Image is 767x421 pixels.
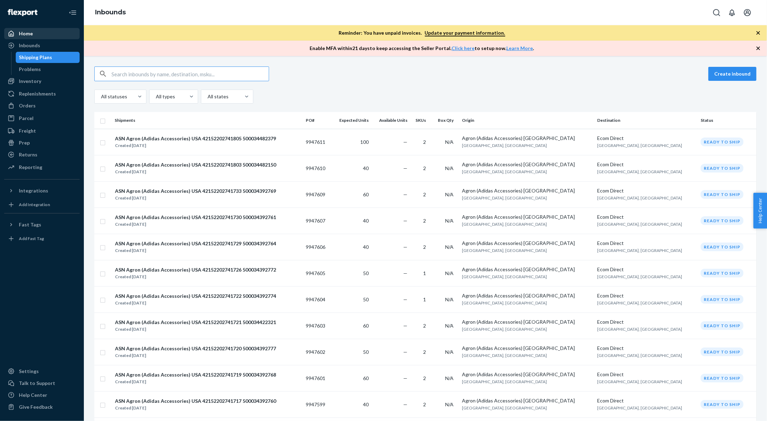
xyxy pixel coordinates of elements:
span: — [403,349,407,355]
span: [GEOGRAPHIC_DATA], [GEOGRAPHIC_DATA] [462,327,547,332]
a: Add Fast Tag [4,233,80,244]
div: Agron (Adidas Accessories) [GEOGRAPHIC_DATA] [462,135,592,142]
span: [GEOGRAPHIC_DATA], [GEOGRAPHIC_DATA] [462,143,547,148]
div: Ecom Direct [597,161,695,168]
div: Agron (Adidas Accessories) [GEOGRAPHIC_DATA] [462,397,592,404]
span: [GEOGRAPHIC_DATA], [GEOGRAPHIC_DATA] [597,143,682,148]
span: N/A [445,323,454,329]
span: [GEOGRAPHIC_DATA], [GEOGRAPHIC_DATA] [462,248,547,253]
div: Integrations [19,187,48,194]
div: Ready to ship [701,269,744,278]
span: 60 [363,191,369,197]
th: Status [698,112,757,129]
div: Freight [19,127,36,134]
div: Give Feedback [19,404,53,411]
span: — [403,244,407,250]
div: ASN Agron (Adidas Accessories) USA 42152202741720 500034392777 [115,345,276,352]
a: Freight [4,125,80,136]
div: Created [DATE] [115,378,276,385]
span: [GEOGRAPHIC_DATA], [GEOGRAPHIC_DATA] [597,169,682,174]
span: 1 [424,270,426,276]
a: Reporting [4,162,80,173]
div: Ready to ship [701,374,744,383]
span: [GEOGRAPHIC_DATA], [GEOGRAPHIC_DATA] [462,300,547,306]
span: 40 [363,218,369,224]
td: 9947601 [303,365,332,391]
span: N/A [445,139,454,145]
button: Fast Tags [4,219,80,230]
span: 2 [424,139,426,145]
span: [GEOGRAPHIC_DATA], [GEOGRAPHIC_DATA] [462,274,547,279]
div: Ready to ship [701,295,744,304]
div: Created [DATE] [115,142,276,149]
span: Support [14,5,39,11]
a: Inbounds [4,40,80,51]
span: — [403,375,407,381]
p: Reminder: You have unpaid invoices. [339,29,505,36]
span: [GEOGRAPHIC_DATA], [GEOGRAPHIC_DATA] [462,379,547,384]
div: Settings [19,368,39,375]
span: [GEOGRAPHIC_DATA], [GEOGRAPHIC_DATA] [462,222,547,227]
div: Ecom Direct [597,345,695,352]
div: Orders [19,102,36,109]
a: Add Integration [4,199,80,210]
span: 1 [424,296,426,302]
button: Close Navigation [66,6,80,20]
div: Ready to ship [701,321,744,330]
input: All statuses [100,93,101,100]
button: Help Center [753,193,767,229]
div: Created [DATE] [115,195,276,202]
div: Created [DATE] [115,405,276,412]
th: PO# [303,112,332,129]
th: Shipments [112,112,303,129]
span: [GEOGRAPHIC_DATA], [GEOGRAPHIC_DATA] [597,353,682,358]
div: Agron (Adidas Accessories) [GEOGRAPHIC_DATA] [462,266,592,273]
span: — [403,139,407,145]
th: Box Qty [432,112,460,129]
span: — [403,191,407,197]
span: 50 [363,296,369,302]
span: N/A [445,375,454,381]
div: ASN Agron (Adidas Accessories) USA 42152202741805 500034482379 [115,135,276,142]
div: Ready to ship [701,138,744,146]
div: Agron (Adidas Accessories) [GEOGRAPHIC_DATA] [462,345,592,352]
span: [GEOGRAPHIC_DATA], [GEOGRAPHIC_DATA] [597,327,682,332]
div: Agron (Adidas Accessories) [GEOGRAPHIC_DATA] [462,292,592,299]
div: Ecom Direct [597,292,695,299]
span: 60 [363,375,369,381]
span: 40 [363,401,369,407]
th: Expected Units [332,112,371,129]
span: 60 [363,323,369,329]
td: 9947605 [303,260,332,286]
span: 2 [424,218,426,224]
div: Add Fast Tag [19,236,44,241]
a: Prep [4,137,80,148]
div: Created [DATE] [115,326,276,333]
div: Ready to ship [701,400,744,409]
div: Ecom Direct [597,266,695,273]
td: 9947610 [303,155,332,181]
a: Update your payment information. [425,30,505,36]
a: Orders [4,100,80,111]
td: 9947607 [303,208,332,234]
div: Inventory [19,78,41,85]
span: [GEOGRAPHIC_DATA], [GEOGRAPHIC_DATA] [597,195,682,201]
a: Home [4,28,80,39]
button: Open notifications [725,6,739,20]
span: N/A [445,349,454,355]
button: Create inbound [708,67,757,81]
a: Problems [16,64,80,75]
div: Ecom Direct [597,371,695,378]
span: [GEOGRAPHIC_DATA], [GEOGRAPHIC_DATA] [462,353,547,358]
button: Open Search Box [710,6,724,20]
div: Agron (Adidas Accessories) [GEOGRAPHIC_DATA] [462,371,592,378]
th: Available Units [371,112,410,129]
div: ASN Agron (Adidas Accessories) USA 42152202741722 500034392774 [115,293,276,300]
div: ASN Agron (Adidas Accessories) USA 42152202741721 500034422321 [115,319,276,326]
div: Returns [19,151,37,158]
div: Created [DATE] [115,247,276,254]
span: 2 [424,165,426,171]
span: 50 [363,270,369,276]
div: Ecom Direct [597,135,695,142]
